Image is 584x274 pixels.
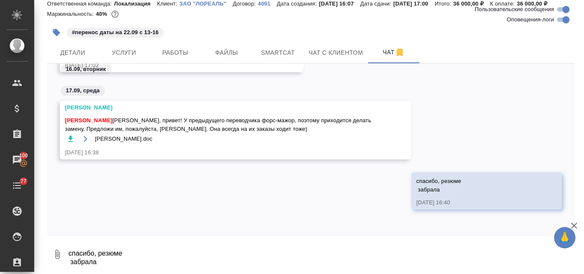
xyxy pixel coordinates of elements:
span: 🙏 [557,229,572,247]
p: #перенос даты на 22.09 с 13-16 [72,28,159,37]
p: 36 000,00 ₽ [517,0,554,7]
p: Ответственная команда: [47,0,114,7]
p: ЗАО "ЛОРЕАЛЬ" [180,0,233,7]
p: [DATE] 17:00 [393,0,435,7]
button: 18000.00 RUB; [109,9,121,20]
span: спасибо, резюме забрала [416,178,461,193]
span: Услуги [103,47,145,58]
button: Скачать [65,133,76,144]
span: [PERSON_NAME], привет! У предыдущего переводчика форс-мажор, поэтому приходится делать замену. Пр... [65,116,381,133]
a: 100 [2,149,32,171]
span: Чат [373,47,414,58]
p: 4091 [258,0,277,7]
p: 16.09, вторник [66,65,106,74]
p: Договор: [233,0,258,7]
span: 100 [14,151,33,160]
span: [PERSON_NAME].doc [95,135,152,143]
p: 36 000,00 ₽ [453,0,490,7]
div: [DATE] 16:40 [416,198,532,207]
button: Добавить тэг [47,23,66,42]
p: Клиент: [157,0,179,7]
span: Работы [155,47,196,58]
button: 🙏 [554,227,575,248]
span: Чат с клиентом [309,47,363,58]
span: Детали [52,47,93,58]
span: Smartcat [257,47,298,58]
svg: Отписаться [395,47,405,58]
p: Дата создания: [277,0,319,7]
p: Маржинальность: [47,11,96,17]
span: 77 [15,177,32,186]
button: Открыть на драйве [80,133,91,144]
p: 17.09, среда [66,86,100,95]
span: перенос даты на 22.09 с 13-16 [66,28,165,35]
span: Файлы [206,47,247,58]
p: Дата сдачи: [360,0,393,7]
p: Локализация [114,0,157,7]
span: Пользовательские сообщения [475,5,554,14]
span: Оповещения-логи [507,15,554,24]
div: [DATE] 16:38 [65,148,381,157]
p: Итого: [435,0,453,7]
span: [PERSON_NAME] [65,117,112,124]
p: [DATE] 16:07 [319,0,360,7]
p: К оплате: [490,0,517,7]
a: 77 [2,175,32,196]
p: 40% [96,11,109,17]
div: [PERSON_NAME] [65,103,381,112]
